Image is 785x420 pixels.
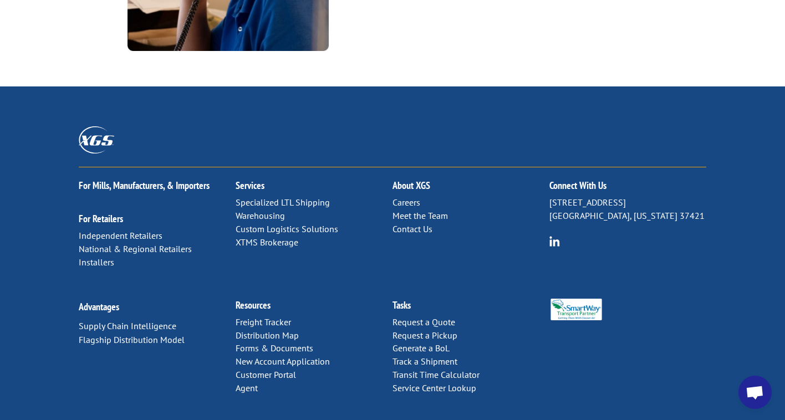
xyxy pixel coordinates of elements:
a: Request a Quote [392,316,455,327]
h2: Connect With Us [549,181,706,196]
a: National & Regional Retailers [79,243,192,254]
a: Agent [236,382,258,393]
a: About XGS [392,179,430,192]
a: Generate a BoL [392,342,450,354]
a: Supply Chain Intelligence [79,320,176,331]
img: Smartway_Logo [549,299,603,321]
a: Installers [79,257,114,268]
a: Request a Pickup [392,330,457,341]
a: Customer Portal [236,369,296,380]
a: Careers [392,197,420,208]
a: Forms & Documents [236,342,313,354]
a: Independent Retailers [79,230,162,241]
a: Transit Time Calculator [392,369,480,380]
a: Services [236,179,264,192]
a: Warehousing [236,210,285,221]
h2: Tasks [392,300,549,316]
a: Resources [236,299,271,311]
p: [STREET_ADDRESS] [GEOGRAPHIC_DATA], [US_STATE] 37421 [549,196,706,223]
a: Track a Shipment [392,356,457,367]
div: Open chat [738,376,772,409]
a: Distribution Map [236,330,299,341]
a: Specialized LTL Shipping [236,197,330,208]
a: Advantages [79,300,119,313]
a: Flagship Distribution Model [79,334,185,345]
a: Service Center Lookup [392,382,476,393]
a: Meet the Team [392,210,448,221]
a: For Mills, Manufacturers, & Importers [79,179,210,192]
a: For Retailers [79,212,123,225]
img: group-6 [549,236,560,247]
a: XTMS Brokerage [236,237,298,248]
a: Custom Logistics Solutions [236,223,338,234]
a: Freight Tracker [236,316,291,327]
a: New Account Application [236,356,330,367]
a: Contact Us [392,223,432,234]
img: XGS_Logos_ALL_2024_All_White [79,126,114,153]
